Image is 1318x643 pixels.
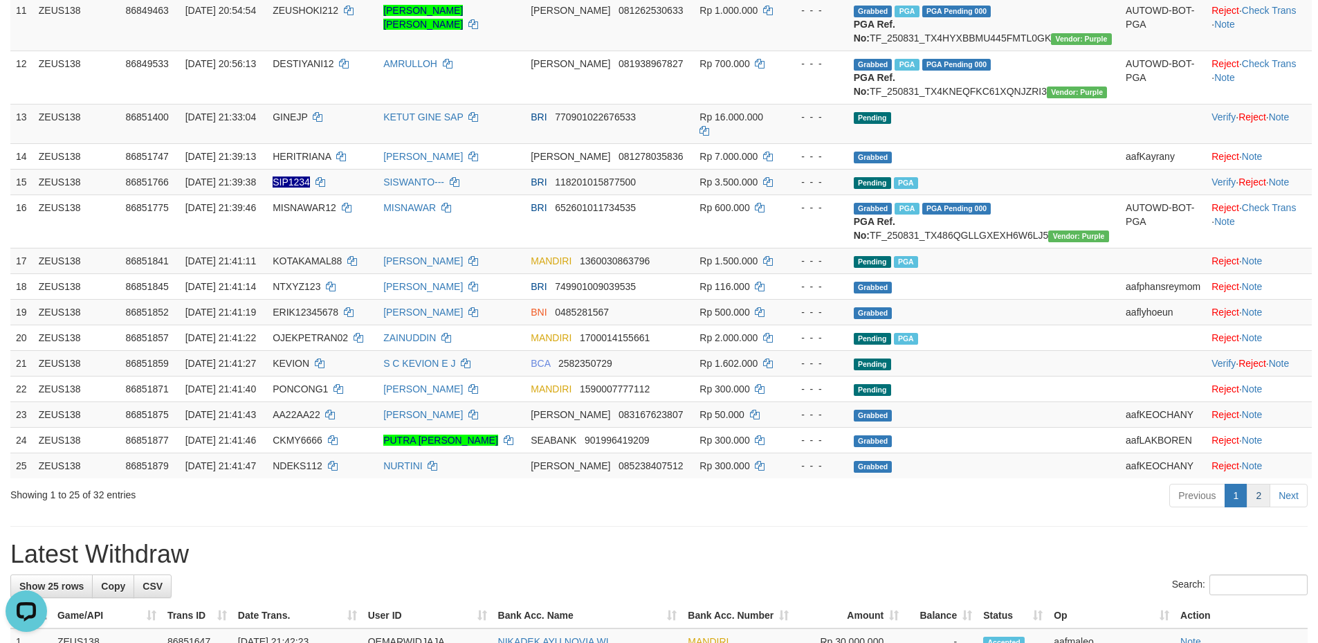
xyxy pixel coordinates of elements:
a: Reject [1211,281,1239,292]
span: PGA Pending [922,59,991,71]
div: - - - [788,254,843,268]
a: Note [1269,176,1290,188]
span: NTXYZ123 [273,281,320,292]
span: Rp 16.000.000 [699,111,763,123]
a: Reject [1238,111,1266,123]
span: Copy 2582350729 to clipboard [558,358,612,369]
span: Rp 700.000 [699,58,749,69]
a: [PERSON_NAME] [383,409,463,420]
a: Note [1214,19,1235,30]
span: Rp 3.500.000 [699,176,758,188]
a: Note [1242,435,1263,446]
td: 23 [10,401,33,427]
span: Vendor URL: https://trx4.1velocity.biz [1047,87,1107,98]
span: MANDIRI [531,383,571,395]
td: 17 [10,248,33,273]
span: Rp 50.000 [699,409,744,420]
a: Reject [1211,332,1239,343]
span: SEABANK [531,435,576,446]
span: CSV [143,581,163,592]
td: ZEUS138 [33,453,120,478]
span: Copy 1590007777112 to clipboard [580,383,650,395]
a: Copy [92,574,134,598]
span: DESTIYANI12 [273,58,333,69]
td: · [1206,401,1312,427]
a: Reject [1211,255,1239,266]
th: Bank Acc. Number: activate to sort column ascending [682,603,794,628]
a: Reject [1211,307,1239,318]
a: Check Trans [1242,58,1297,69]
span: GINEJP [273,111,307,123]
span: [DATE] 21:39:13 [185,151,256,162]
td: 25 [10,453,33,478]
span: 86851766 [126,176,169,188]
span: Marked by aafsolysreylen [894,333,918,345]
a: Check Trans [1242,5,1297,16]
b: PGA Ref. No: [854,19,895,44]
span: Copy 749901009039535 to clipboard [555,281,636,292]
span: NDEKS112 [273,460,322,471]
td: · [1206,143,1312,169]
span: Vendor URL: https://trx4.1velocity.biz [1048,230,1108,242]
div: - - - [788,201,843,215]
td: 22 [10,376,33,401]
a: NURTINI [383,460,423,471]
span: Vendor URL: https://trx4.1velocity.biz [1051,33,1111,45]
a: Note [1242,332,1263,343]
span: [DATE] 21:41:22 [185,332,256,343]
span: AA22AA22 [273,409,320,420]
a: Note [1214,72,1235,83]
span: Grabbed [854,435,893,447]
span: 86851857 [126,332,169,343]
span: 86851852 [126,307,169,318]
span: Grabbed [854,6,893,17]
span: Pending [854,256,891,268]
span: Marked by aaftrukkakada [894,177,918,189]
span: Copy 085238407512 to clipboard [619,460,683,471]
span: OJEKPETRAN02 [273,332,348,343]
a: AMRULLOH [383,58,437,69]
td: · · [1206,51,1312,104]
td: ZEUS138 [33,248,120,273]
a: Reject [1211,409,1239,420]
div: - - - [788,408,843,422]
h1: Latest Withdraw [10,541,1308,568]
span: 86851775 [126,202,169,213]
span: Grabbed [854,203,893,215]
a: Verify [1211,358,1236,369]
th: Action [1175,603,1308,628]
a: PUTRA [PERSON_NAME] [383,435,498,446]
span: 86851871 [126,383,169,395]
span: Show 25 rows [19,581,84,592]
a: Note [1242,307,1263,318]
span: Copy 0485281567 to clipboard [555,307,609,318]
span: Grabbed [854,461,893,473]
td: TF_250831_TX486QGLLGXEXH6W6LJ5 [848,194,1120,248]
div: - - - [788,356,843,370]
a: [PERSON_NAME] [PERSON_NAME] [383,5,463,30]
a: S C KEVION E J [383,358,455,369]
span: [DATE] 21:41:46 [185,435,256,446]
a: Show 25 rows [10,574,93,598]
span: [PERSON_NAME] [531,5,610,16]
span: Grabbed [854,307,893,319]
div: - - - [788,150,843,163]
span: KOTAKAMAL88 [273,255,342,266]
span: Grabbed [854,410,893,422]
td: 19 [10,299,33,325]
td: AUTOWD-BOT-PGA [1120,51,1206,104]
td: aafLAKBOREN [1120,427,1206,453]
span: MANDIRI [531,255,571,266]
th: Balance: activate to sort column ascending [904,603,978,628]
td: ZEUS138 [33,169,120,194]
span: [DATE] 21:41:47 [185,460,256,471]
td: · · [1206,104,1312,143]
span: Nama rekening ada tanda titik/strip, harap diedit [273,176,310,188]
span: [DATE] 21:41:43 [185,409,256,420]
td: 13 [10,104,33,143]
label: Search: [1172,574,1308,595]
a: Next [1270,484,1308,507]
td: · [1206,427,1312,453]
a: Reject [1211,151,1239,162]
th: Status: activate to sort column ascending [978,603,1048,628]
